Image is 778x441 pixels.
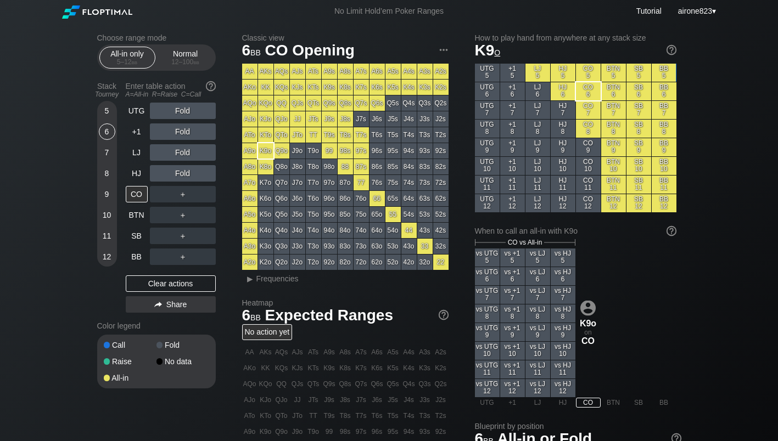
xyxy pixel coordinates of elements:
div: 32s [433,239,449,254]
div: QJs [290,95,305,111]
div: BB 5 [652,64,676,82]
div: HJ [126,165,148,182]
div: ＋ [150,248,216,265]
div: Q8o [274,159,289,174]
div: T7s [354,127,369,143]
span: CO vs All-in [508,239,542,246]
div: K4s [401,80,417,95]
div: KQo [258,95,273,111]
div: T9o [306,143,321,159]
div: HJ 5 [551,64,575,82]
div: BTN 9 [601,138,626,156]
div: 83s [417,159,433,174]
span: 6 [240,42,262,60]
div: HJ 12 [551,194,575,212]
div: 86s [370,159,385,174]
div: UTG 8 [475,120,500,138]
div: ＋ [150,207,216,223]
div: QTs [306,95,321,111]
div: HJ 8 [551,120,575,138]
div: Raise [104,358,156,365]
div: 5 [99,103,115,119]
div: SB 12 [626,194,651,212]
div: vs +1 5 [500,248,525,267]
div: 53s [417,207,433,222]
div: CO 9 [576,138,601,156]
div: 82o [338,255,353,270]
div: SB 5 [626,64,651,82]
div: Fold [156,341,209,349]
div: Q2o [274,255,289,270]
div: 94s [401,143,417,159]
div: LJ 6 [525,82,550,100]
div: J6o [290,191,305,206]
div: KTo [258,127,273,143]
div: HJ 11 [551,176,575,194]
div: KQs [274,80,289,95]
span: bb [193,58,199,66]
div: K9o [258,143,273,159]
div: A5o [242,207,258,222]
div: 76s [370,175,385,190]
div: SB 10 [626,157,651,175]
img: share.864f2f62.svg [154,302,162,308]
div: 96o [322,191,337,206]
div: BTN 6 [601,82,626,100]
div: T5o [306,207,321,222]
div: 52o [385,255,401,270]
div: K7s [354,80,369,95]
div: ＋ [150,186,216,202]
div: UTG [126,103,148,119]
div: 8 [99,165,115,182]
div: A7s [354,64,369,79]
div: T4o [306,223,321,238]
div: 72s [433,175,449,190]
div: 73s [417,175,433,190]
div: vs UTG 6 [475,267,500,285]
div: UTG 7 [475,101,500,119]
div: 83o [338,239,353,254]
div: A6o [242,191,258,206]
div: 85o [338,207,353,222]
div: BB 9 [652,138,676,156]
div: Stack [93,77,121,103]
div: A3s [417,64,433,79]
div: 87o [338,175,353,190]
div: K2o [258,255,273,270]
div: 75o [354,207,369,222]
div: BTN 11 [601,176,626,194]
div: 87s [354,159,369,174]
div: 72o [354,255,369,270]
div: 55 [385,207,401,222]
div: LJ [126,144,148,161]
div: No data [156,358,209,365]
div: T2s [433,127,449,143]
div: 62s [433,191,449,206]
div: CO 11 [576,176,601,194]
div: Q4s [401,95,417,111]
div: 74o [354,223,369,238]
div: A9s [322,64,337,79]
div: BB [126,248,148,265]
div: AKo [242,80,258,95]
div: UTG 11 [475,176,500,194]
div: Q5s [385,95,401,111]
div: T8o [306,159,321,174]
a: Tutorial [636,7,662,15]
div: K8s [338,80,353,95]
div: ATs [306,64,321,79]
div: SB 7 [626,101,651,119]
div: 98o [322,159,337,174]
div: 88 [338,159,353,174]
div: AJs [290,64,305,79]
div: ▾ [675,5,718,17]
div: UTG 9 [475,138,500,156]
img: icon-avatar.b40e07d9.svg [580,300,596,315]
div: K5o [258,207,273,222]
div: A3o [242,239,258,254]
div: BTN 12 [601,194,626,212]
div: Q3s [417,95,433,111]
div: K5s [385,80,401,95]
div: 42s [433,223,449,238]
div: 99 [322,143,337,159]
